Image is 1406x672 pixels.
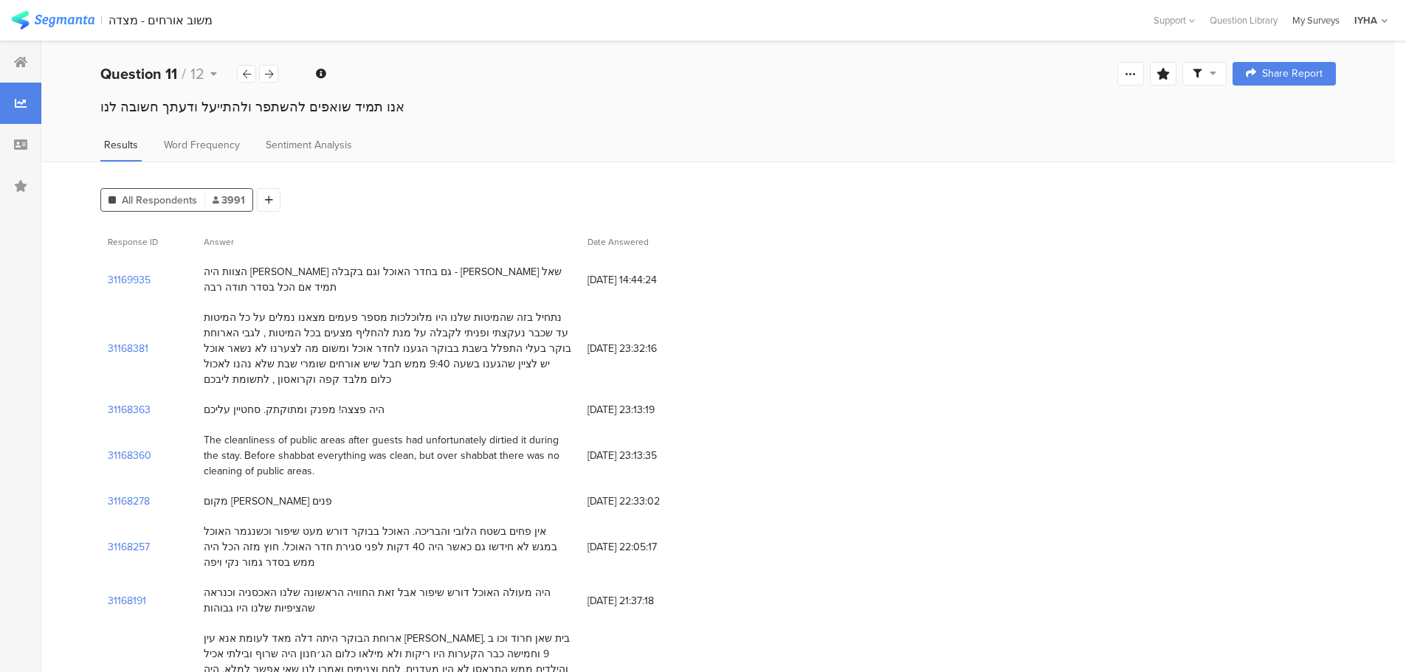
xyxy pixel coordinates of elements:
span: [DATE] 14:44:24 [587,272,706,288]
div: מקום [PERSON_NAME] פנים [204,493,332,509]
span: Results [104,137,138,153]
span: Answer [204,235,234,249]
b: Question 11 [100,63,177,85]
span: [DATE] 23:13:19 [587,402,706,418]
div: נתחיל בזה שהמיטות שלנו היו מלוכלכות מספר פעמים מצאנו נמלים על כל המיטות עד שכבר נעקצתי ופניתי לקב... [204,310,573,387]
section: 31168363 [108,402,151,418]
div: אנו תמיד שואפים להשתפר ולהתייעל ודעתך חשובה לנו [100,97,1336,117]
section: 31168257 [108,539,150,555]
span: Date Answered [587,235,649,249]
span: 3991 [213,193,245,208]
img: segmanta logo [11,11,94,30]
div: היה פצצה! מפנק ומתוקתק. סחטיין עליכם [204,402,385,418]
div: Support [1154,9,1195,32]
div: The cleanliness of public areas after guests had unfortunately dirtied it during the stay. Before... [204,432,573,479]
span: Response ID [108,235,158,249]
section: 31168278 [108,493,150,509]
span: [DATE] 23:13:35 [587,448,706,463]
span: Share Report [1262,69,1323,79]
div: משוב אורחים - מצדה [108,13,213,27]
span: [DATE] 22:33:02 [587,493,706,509]
span: Word Frequency [164,137,240,153]
section: 31168360 [108,448,151,463]
div: | [100,12,103,29]
a: Question Library [1202,13,1285,27]
span: / [182,63,186,85]
span: [DATE] 23:32:16 [587,341,706,356]
a: My Surveys [1285,13,1347,27]
span: [DATE] 21:37:18 [587,593,706,609]
span: All Respondents [122,193,197,208]
div: אין פחים בשטח הלובי והבריכה. האוכל בבוקר דורש מעט שיפור וכשנגמר האוכל במגש לא חידשו גם כאשר היה 4... [204,524,573,570]
section: 31168381 [108,341,148,356]
div: היה מעולה האוכל דורש שיפור אבל זאת החוויה הראשונה שלנו האכסניה וכנראה שהציפיות שלנו היו גבוהות [204,585,573,616]
span: [DATE] 22:05:17 [587,539,706,555]
span: 12 [190,63,204,85]
section: 31169935 [108,272,151,288]
div: IYHA [1354,13,1377,27]
div: הצוות היה [PERSON_NAME] גם בחדר האוכל וגם בקבלה - [PERSON_NAME] שאל תמיד אם הכל בסדר תודה רבה [204,264,573,295]
section: 31168191 [108,593,146,609]
span: Sentiment Analysis [266,137,352,153]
